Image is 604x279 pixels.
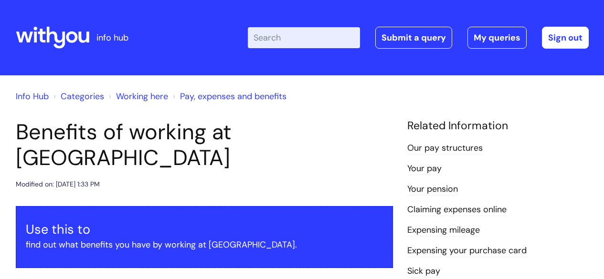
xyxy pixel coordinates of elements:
a: Our pay structures [407,142,483,155]
a: My queries [467,27,527,49]
h3: Use this to [26,222,383,237]
a: Submit a query [375,27,452,49]
a: Sick pay [407,265,440,278]
a: Your pension [407,183,458,196]
h4: Related Information [407,119,589,133]
a: Working here [116,91,168,102]
input: Search [248,27,360,48]
p: info hub [96,30,128,45]
a: Expensing mileage [407,224,480,237]
a: Categories [61,91,104,102]
a: Claiming expenses online [407,204,507,216]
a: Your pay [407,163,442,175]
a: Expensing your purchase card [407,245,527,257]
h1: Benefits of working at [GEOGRAPHIC_DATA] [16,119,393,171]
li: Working here [106,89,168,104]
li: Solution home [51,89,104,104]
p: find out what benefits you have by working at [GEOGRAPHIC_DATA]. [26,237,383,252]
a: Sign out [542,27,589,49]
div: Modified on: [DATE] 1:33 PM [16,178,100,190]
a: Pay, expenses and benefits [180,91,286,102]
a: Info Hub [16,91,49,102]
div: | - [248,27,589,49]
li: Pay, expenses and benefits [170,89,286,104]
